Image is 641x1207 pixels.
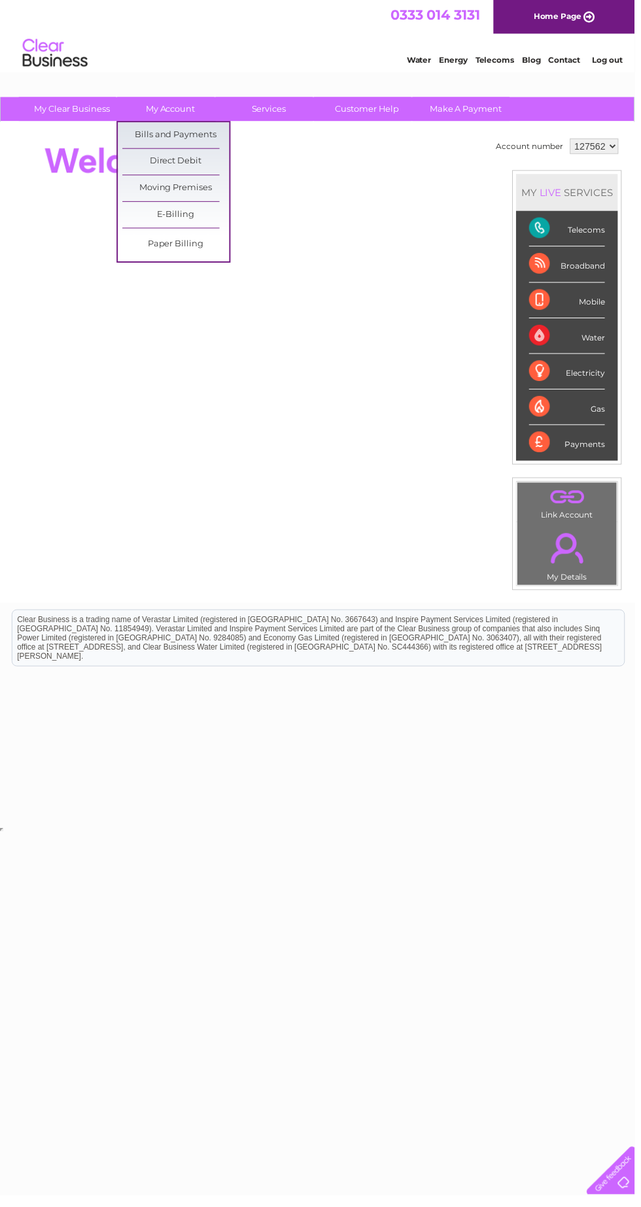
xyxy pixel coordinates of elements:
[534,429,611,465] div: Payments
[124,177,232,203] a: Moving Premises
[124,150,232,176] a: Direct Debit
[480,56,519,65] a: Telecoms
[443,56,472,65] a: Energy
[534,286,611,322] div: Mobile
[534,213,611,249] div: Telecoms
[124,234,232,260] a: Paper Billing
[317,98,425,122] a: Customer Help
[218,98,326,122] a: Services
[554,56,586,65] a: Contact
[19,98,127,122] a: My Clear Business
[394,7,485,23] a: 0333 014 3131
[526,491,619,514] a: .
[124,124,232,150] a: Bills and Payments
[534,322,611,357] div: Water
[522,487,623,528] td: Link Account
[22,34,89,74] img: logo.png
[12,7,631,63] div: Clear Business is a trading name of Verastar Limited (registered in [GEOGRAPHIC_DATA] No. 3667643...
[526,531,619,576] a: .
[534,249,611,285] div: Broadband
[534,393,611,429] div: Gas
[118,98,226,122] a: My Account
[521,176,624,213] div: MY SERVICES
[598,56,629,65] a: Log out
[417,98,525,122] a: Make A Payment
[411,56,436,65] a: Water
[124,204,232,230] a: E-Billing
[522,527,623,591] td: My Details
[498,137,572,159] td: Account number
[534,357,611,393] div: Electricity
[527,56,546,65] a: Blog
[542,188,570,201] div: LIVE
